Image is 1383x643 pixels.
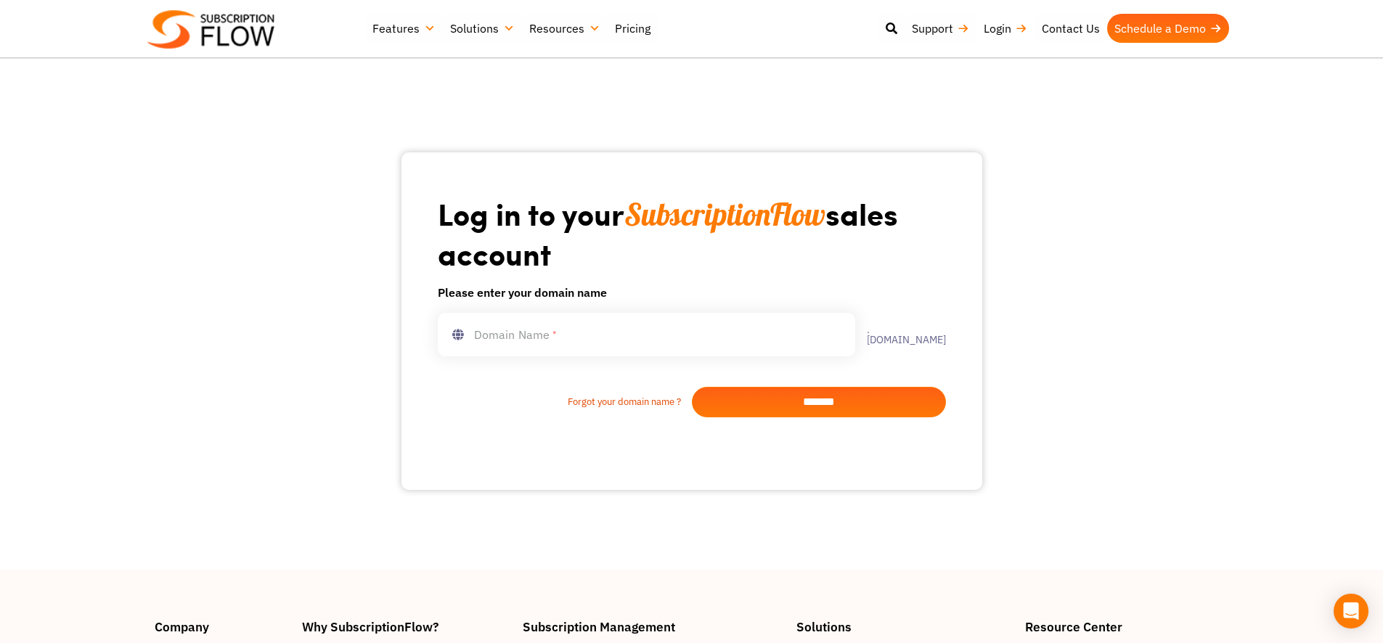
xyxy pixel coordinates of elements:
[522,14,608,43] a: Resources
[796,621,1011,633] h4: Solutions
[438,194,946,272] h1: Log in to your sales account
[1035,14,1107,43] a: Contact Us
[438,284,946,301] h6: Please enter your domain name
[608,14,658,43] a: Pricing
[976,14,1035,43] a: Login
[438,395,692,409] a: Forgot your domain name ?
[1334,594,1368,628] div: Open Intercom Messenger
[855,324,946,345] label: .[DOMAIN_NAME]
[443,14,522,43] a: Solutions
[523,621,783,633] h4: Subscription Management
[624,195,825,234] span: SubscriptionFlow
[905,14,976,43] a: Support
[147,10,274,49] img: Subscriptionflow
[1025,621,1228,633] h4: Resource Center
[1107,14,1229,43] a: Schedule a Demo
[155,621,288,633] h4: Company
[302,621,508,633] h4: Why SubscriptionFlow?
[365,14,443,43] a: Features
